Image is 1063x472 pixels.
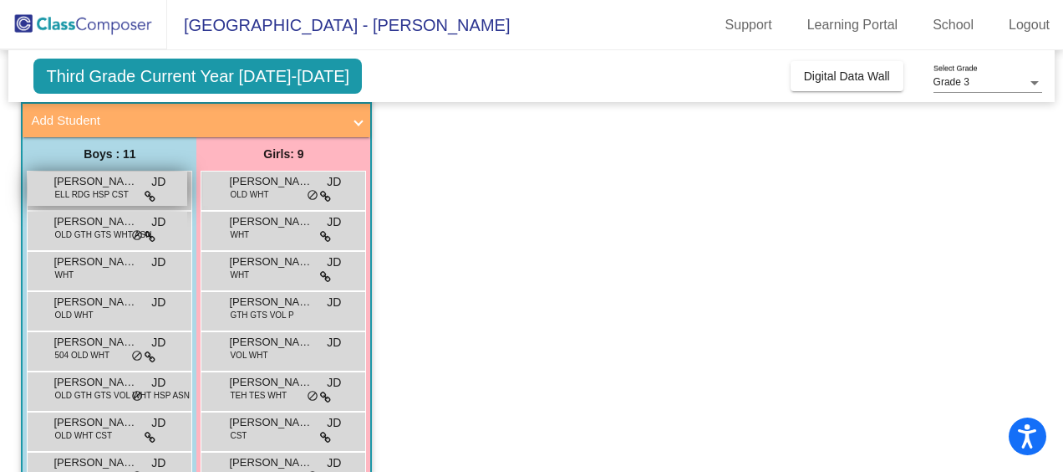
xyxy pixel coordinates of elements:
[54,309,93,321] span: OLD WHT
[53,414,137,431] span: [PERSON_NAME]
[919,12,987,38] a: School
[151,374,165,392] span: JD
[151,334,165,351] span: JD
[327,213,341,231] span: JD
[131,350,143,363] span: do_not_disturb_alt
[230,269,249,281] span: WHT
[151,294,165,311] span: JD
[54,188,128,201] span: ELL RDG HSP CST
[151,254,165,271] span: JD
[53,454,137,471] span: [PERSON_NAME]
[53,213,137,230] span: [PERSON_NAME]
[933,76,969,88] span: Grade 3
[53,294,137,310] span: [PERSON_NAME]
[31,111,342,131] mat-panel-title: Add Student
[151,173,165,191] span: JD
[229,454,313,471] span: [PERSON_NAME]
[327,414,341,432] span: JD
[229,374,313,391] span: [PERSON_NAME]
[230,309,293,321] span: GTH GTS VOL P
[54,269,74,281] span: WHT
[23,137,196,171] div: Boys : 11
[167,12,510,38] span: [GEOGRAPHIC_DATA] - [PERSON_NAME]
[53,374,137,391] span: [PERSON_NAME] [PERSON_NAME]
[327,254,341,271] span: JD
[327,294,341,311] span: JD
[230,188,268,201] span: OLD WHT
[53,173,137,190] span: [PERSON_NAME]
[196,137,370,171] div: Girls: 9
[54,429,112,442] span: OLD WHT CST
[804,69,890,83] span: Digital Data Wall
[327,334,341,351] span: JD
[151,213,165,231] span: JD
[54,349,109,362] span: 504 OLD WHT
[229,213,313,230] span: [PERSON_NAME]
[229,334,313,351] span: [PERSON_NAME]
[151,414,165,432] span: JD
[53,334,137,351] span: [PERSON_NAME]
[794,12,912,38] a: Learning Portal
[230,349,267,362] span: VOL WHT
[151,454,165,472] span: JD
[230,228,249,241] span: WHT
[229,414,313,431] span: [PERSON_NAME]
[54,389,190,402] span: OLD GTH GTS VOL WHT HSP ASN
[33,59,362,94] span: Third Grade Current Year [DATE]-[DATE]
[131,390,143,403] span: do_not_disturb_alt
[791,61,903,91] button: Digital Data Wall
[995,12,1063,38] a: Logout
[307,390,318,403] span: do_not_disturb_alt
[230,429,247,442] span: CST
[712,12,786,38] a: Support
[230,389,287,402] span: TEH TES WHT
[53,254,137,270] span: [PERSON_NAME]
[307,189,318,203] span: do_not_disturb_alt
[229,254,313,270] span: [PERSON_NAME]
[23,104,370,137] mat-expansion-panel-header: Add Student
[327,173,341,191] span: JD
[327,454,341,472] span: JD
[54,228,151,241] span: OLD GTH GTS WHT ASN
[327,374,341,392] span: JD
[229,294,313,310] span: [PERSON_NAME]
[229,173,313,190] span: [PERSON_NAME] [PERSON_NAME]
[131,229,143,243] span: do_not_disturb_alt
